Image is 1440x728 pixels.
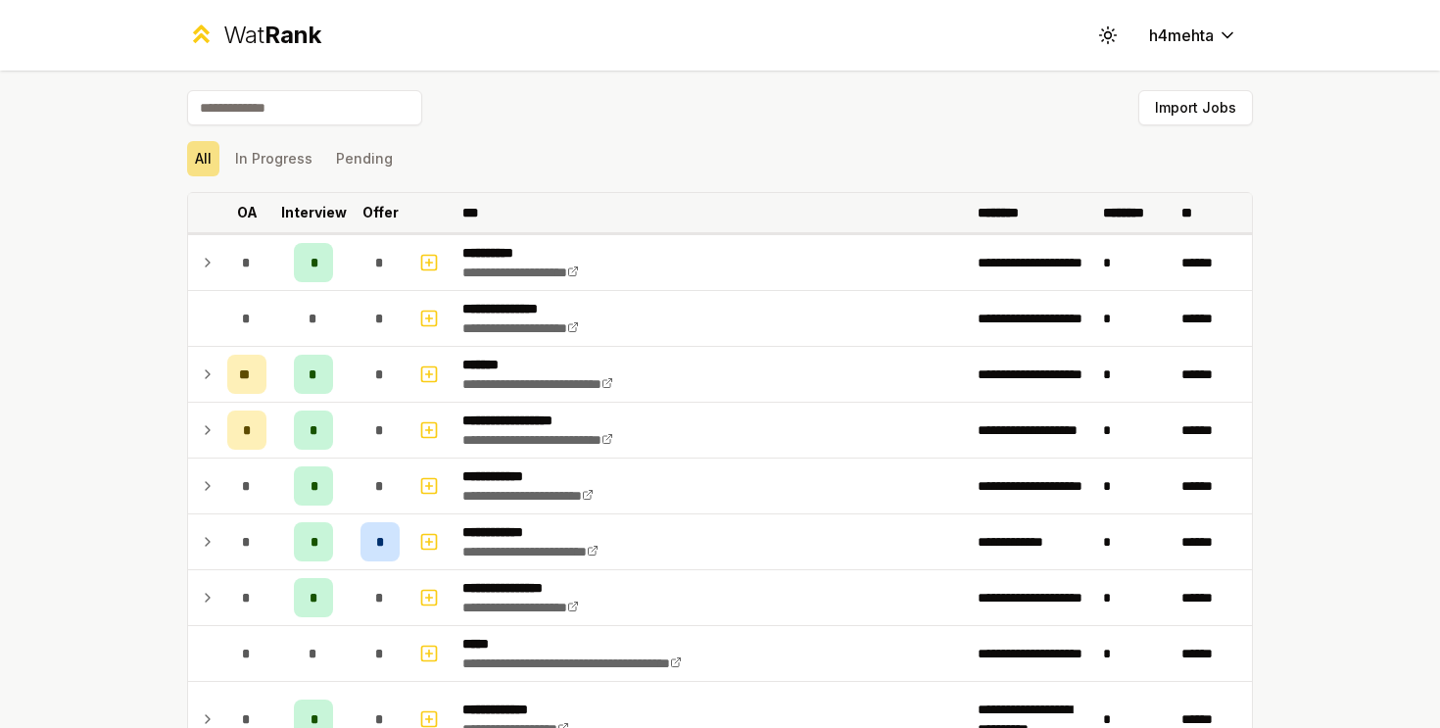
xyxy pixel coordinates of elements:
span: Rank [264,21,321,49]
div: Wat [223,20,321,51]
button: Import Jobs [1138,90,1253,125]
button: Pending [328,141,401,176]
p: Offer [362,203,399,222]
button: All [187,141,219,176]
span: h4mehta [1149,24,1214,47]
p: Interview [281,203,347,222]
a: WatRank [187,20,321,51]
button: h4mehta [1133,18,1253,53]
p: OA [237,203,258,222]
button: In Progress [227,141,320,176]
